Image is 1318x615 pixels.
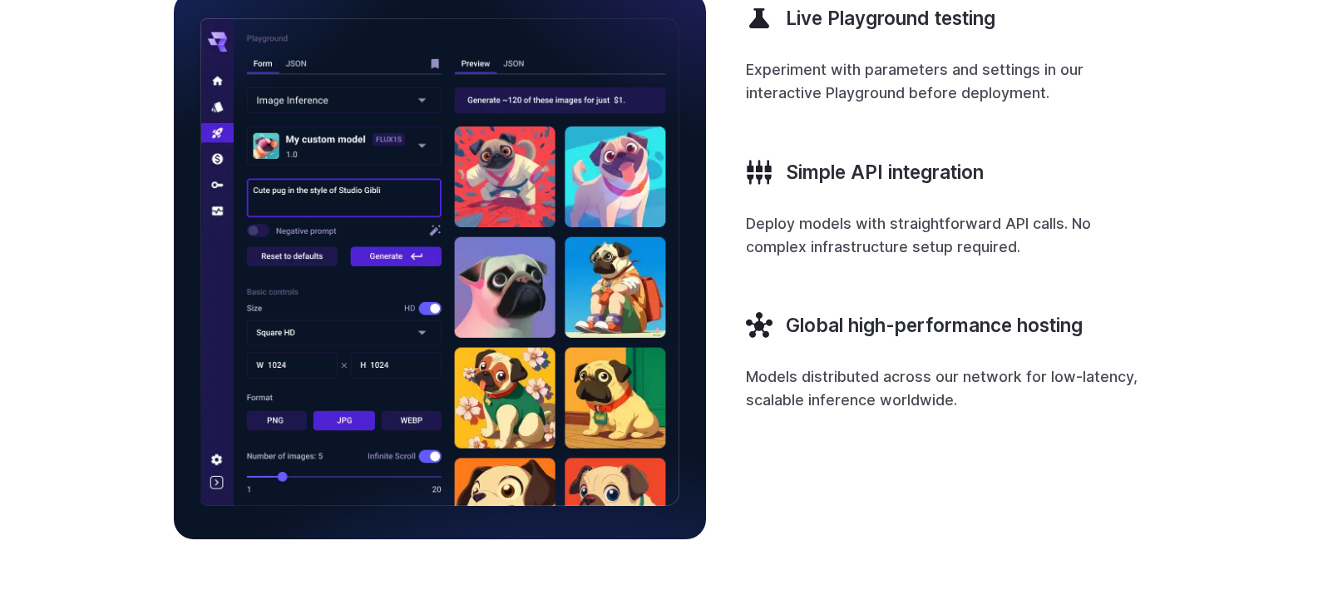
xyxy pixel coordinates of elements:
h3: Global high-performance hosting [786,312,1083,339]
h3: Simple API integration [786,159,984,186]
p: Experiment with parameters and settings in our interactive Playground before deployment. [746,58,1145,105]
h3: Live Playground testing [786,5,995,32]
img: UI Interface of Playground [200,18,679,506]
p: Deploy models with straightforward API calls. No complex infrastructure setup required. [746,212,1145,259]
p: Models distributed across our network for low-latency, scalable inference worldwide. [746,365,1145,412]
